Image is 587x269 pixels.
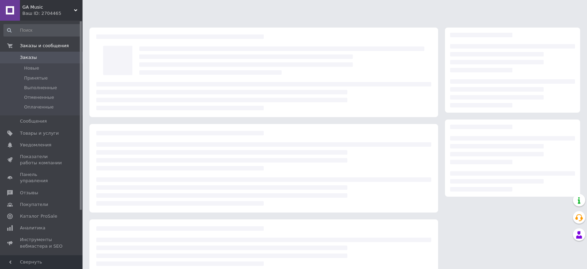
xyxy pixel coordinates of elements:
[24,104,54,110] span: Оплаченные
[20,225,45,231] span: Аналитика
[20,255,64,267] span: Управление сайтом
[20,130,59,136] span: Товары и услуги
[24,85,57,91] span: Выполненные
[20,201,48,208] span: Покупатели
[20,237,64,249] span: Инструменты вебмастера и SEO
[20,154,64,166] span: Показатели работы компании
[20,213,57,219] span: Каталог ProSale
[20,190,38,196] span: Отзывы
[20,172,64,184] span: Панель управления
[20,118,47,124] span: Сообщения
[24,94,54,101] span: Отмененные
[20,43,69,49] span: Заказы и сообщения
[20,54,37,61] span: Заказы
[24,75,48,81] span: Принятые
[22,10,83,17] div: Ваш ID: 2704465
[24,65,39,71] span: Новые
[3,24,81,37] input: Поиск
[20,142,51,148] span: Уведомления
[22,4,74,10] span: GA Music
